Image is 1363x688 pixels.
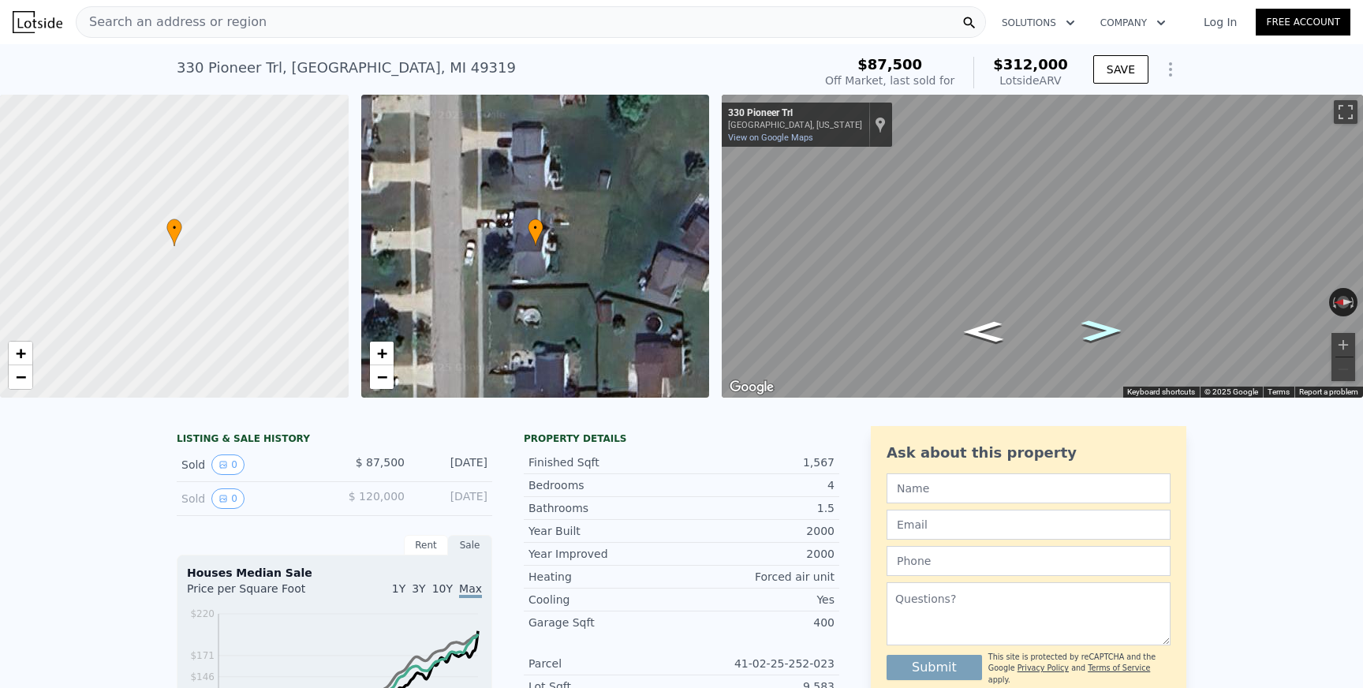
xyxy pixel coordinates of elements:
[947,316,1021,347] path: Go North, Pioneer Trl
[993,73,1068,88] div: Lotside ARV
[681,656,835,671] div: 41-02-25-252-023
[528,477,681,493] div: Bedrooms
[177,432,492,448] div: LISTING & SALE HISTORY
[825,73,954,88] div: Off Market, last sold for
[681,454,835,470] div: 1,567
[1093,55,1148,84] button: SAVE
[528,569,681,585] div: Heating
[528,523,681,539] div: Year Built
[412,582,425,595] span: 3Y
[1065,316,1139,346] path: Go South, Pioneer Trl
[16,367,26,387] span: −
[528,615,681,630] div: Garage Sqft
[356,456,405,469] span: $ 87,500
[989,9,1088,37] button: Solutions
[1299,387,1358,396] a: Report a problem
[726,377,778,398] img: Google
[1256,9,1350,36] a: Free Account
[1331,357,1355,381] button: Zoom out
[887,442,1171,464] div: Ask about this property
[190,650,215,661] tspan: $171
[728,107,862,120] div: 330 Pioneer Trl
[988,652,1171,686] div: This site is protected by reCAPTCHA and the Google and apply.
[349,490,405,503] span: $ 120,000
[1329,296,1358,308] button: Reset the view
[417,488,487,509] div: [DATE]
[190,608,215,619] tspan: $220
[528,656,681,671] div: Parcel
[1329,288,1338,316] button: Rotate counterclockwise
[1185,14,1256,30] a: Log In
[376,367,386,387] span: −
[726,377,778,398] a: Open this area in Google Maps (opens a new window)
[1088,664,1150,672] a: Terms of Service
[370,342,394,365] a: Zoom in
[9,342,32,365] a: Zoom in
[1018,664,1069,672] a: Privacy Policy
[681,615,835,630] div: 400
[728,133,813,143] a: View on Google Maps
[13,11,62,33] img: Lotside
[722,95,1363,398] div: Map
[166,219,182,246] div: •
[392,582,405,595] span: 1Y
[857,56,922,73] span: $87,500
[187,581,334,606] div: Price per Square Foot
[177,57,516,79] div: 330 Pioneer Trl , [GEOGRAPHIC_DATA] , MI 49319
[875,116,886,133] a: Show location on map
[187,565,482,581] div: Houses Median Sale
[77,13,267,32] span: Search an address or region
[1155,54,1186,85] button: Show Options
[528,221,543,235] span: •
[722,95,1363,398] div: Street View
[417,454,487,475] div: [DATE]
[459,582,482,598] span: Max
[404,535,448,555] div: Rent
[887,510,1171,540] input: Email
[1331,333,1355,357] button: Zoom in
[681,546,835,562] div: 2000
[524,432,839,445] div: Property details
[528,592,681,608] div: Cooling
[993,56,1068,73] span: $312,000
[376,343,386,363] span: +
[166,221,182,235] span: •
[728,120,862,130] div: [GEOGRAPHIC_DATA], [US_STATE]
[181,488,322,509] div: Sold
[211,454,245,475] button: View historical data
[887,546,1171,576] input: Phone
[887,473,1171,503] input: Name
[370,365,394,389] a: Zoom out
[448,535,492,555] div: Sale
[1268,387,1290,396] a: Terms (opens in new tab)
[1088,9,1178,37] button: Company
[1127,387,1195,398] button: Keyboard shortcuts
[681,523,835,539] div: 2000
[190,671,215,682] tspan: $146
[528,219,543,246] div: •
[432,582,453,595] span: 10Y
[16,343,26,363] span: +
[181,454,322,475] div: Sold
[1350,288,1358,316] button: Rotate clockwise
[681,592,835,608] div: Yes
[9,365,32,389] a: Zoom out
[1334,100,1357,124] button: Toggle fullscreen view
[887,655,982,680] button: Submit
[528,500,681,516] div: Bathrooms
[681,500,835,516] div: 1.5
[528,546,681,562] div: Year Improved
[1204,387,1258,396] span: © 2025 Google
[211,488,245,509] button: View historical data
[681,477,835,493] div: 4
[681,569,835,585] div: Forced air unit
[528,454,681,470] div: Finished Sqft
